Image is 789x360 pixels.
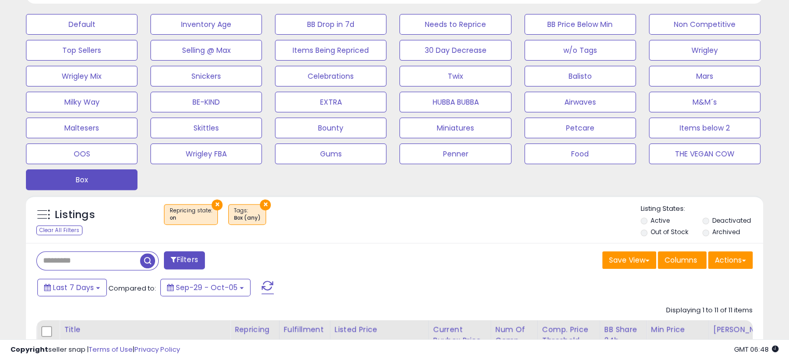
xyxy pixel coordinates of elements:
div: [PERSON_NAME] [713,324,775,335]
a: Privacy Policy [134,344,180,354]
div: Fulfillment [284,324,326,335]
label: Out of Stock [650,227,688,236]
div: Title [64,324,226,335]
button: Box [26,169,137,190]
button: Needs to Reprice [399,14,511,35]
button: Skittles [150,118,262,138]
button: Filters [164,251,204,269]
button: Milky Way [26,92,137,112]
button: Save View [602,251,656,269]
button: 30 Day Decrease [399,40,511,61]
button: BE-KIND [150,92,262,112]
button: Twix [399,66,511,87]
div: Box (any) [234,214,260,222]
button: Balisto [524,66,636,87]
div: on [170,214,212,222]
button: Gums [275,143,386,164]
div: Min Price [651,324,704,335]
span: Last 7 Days [53,282,94,293]
button: Items below 2 [649,118,760,138]
a: Terms of Use [89,344,133,354]
button: THE VEGAN COW [649,143,760,164]
div: seller snap | | [10,345,180,355]
label: Archived [712,227,740,236]
button: Penner [399,143,511,164]
button: Sep-29 - Oct-05 [160,279,251,296]
span: Compared to: [108,283,156,293]
div: BB Share 24h. [604,324,642,346]
button: Airwaves [524,92,636,112]
label: Deactivated [712,216,751,225]
button: Last 7 Days [37,279,107,296]
button: Wrigley [649,40,760,61]
button: Celebrations [275,66,386,87]
span: Columns [665,255,697,265]
button: Columns [658,251,707,269]
div: Displaying 1 to 11 of 11 items [666,306,753,315]
button: w/o Tags [524,40,636,61]
div: Current Buybox Price [433,324,487,346]
span: 2025-10-13 06:48 GMT [734,344,779,354]
span: Tags : [234,207,260,222]
button: M&M´s [649,92,760,112]
div: Comp. Price Threshold [542,324,596,346]
button: Mars [649,66,760,87]
button: Non Competitive [649,14,760,35]
div: Listed Price [335,324,424,335]
button: Selling @ Max [150,40,262,61]
button: Miniatures [399,118,511,138]
button: Wrigley Mix [26,66,137,87]
span: Repricing state : [170,207,212,222]
button: Actions [708,251,753,269]
button: OOS [26,143,137,164]
button: Top Sellers [26,40,137,61]
button: Default [26,14,137,35]
button: Petcare [524,118,636,138]
button: BB Drop in 7d [275,14,386,35]
span: Sep-29 - Oct-05 [176,282,238,293]
button: BB Price Below Min [524,14,636,35]
div: Num of Comp. [495,324,533,346]
button: Maltesers [26,118,137,138]
button: × [260,199,271,210]
button: Wrigley FBA [150,143,262,164]
label: Active [650,216,670,225]
button: Items Being Repriced [275,40,386,61]
div: Clear All Filters [36,225,82,235]
button: × [212,199,223,210]
button: Snickers [150,66,262,87]
p: Listing States: [641,204,763,214]
button: Food [524,143,636,164]
button: Bounty [275,118,386,138]
button: EXTRA [275,92,386,112]
h5: Listings [55,208,95,222]
strong: Copyright [10,344,48,354]
button: HUBBA BUBBA [399,92,511,112]
div: Repricing [234,324,275,335]
button: Inventory Age [150,14,262,35]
